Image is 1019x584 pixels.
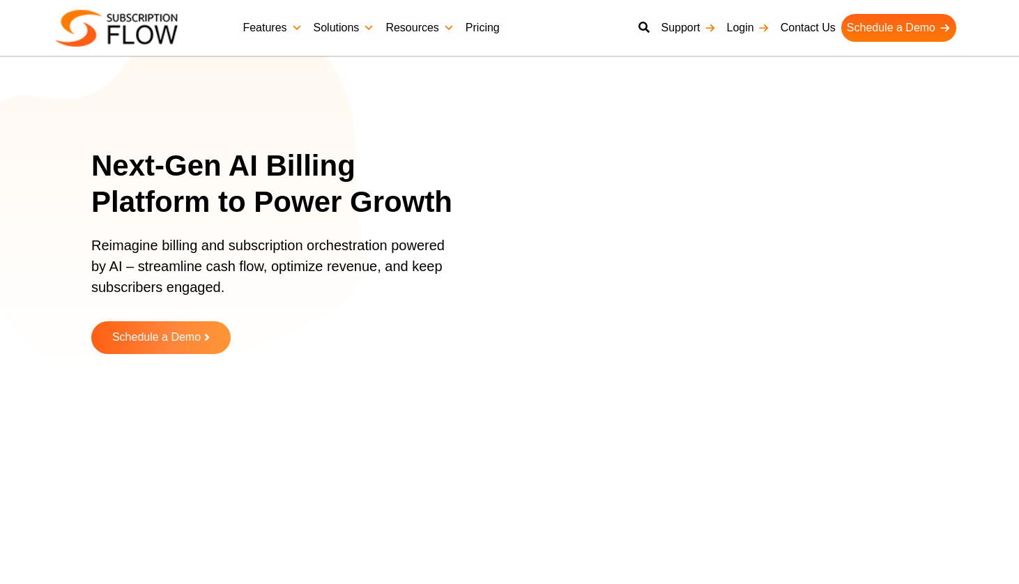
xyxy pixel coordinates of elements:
a: Support [655,14,721,42]
a: Features [237,14,307,42]
a: Resources [380,14,459,42]
span: Schedule a Demo [112,332,201,344]
img: Subscriptionflow [56,10,178,47]
h1: Next-Gen AI Billing Platform to Power Growth [91,148,471,221]
a: Contact Us [775,14,841,42]
a: Login [721,14,775,42]
a: Solutions [308,14,381,42]
a: Schedule a Demo [841,14,956,42]
a: Pricing [460,14,505,42]
a: Schedule a Demo [91,321,231,354]
p: Reimagine billing and subscription orchestration powered by AI – streamline cash flow, optimize r... [91,235,454,312]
